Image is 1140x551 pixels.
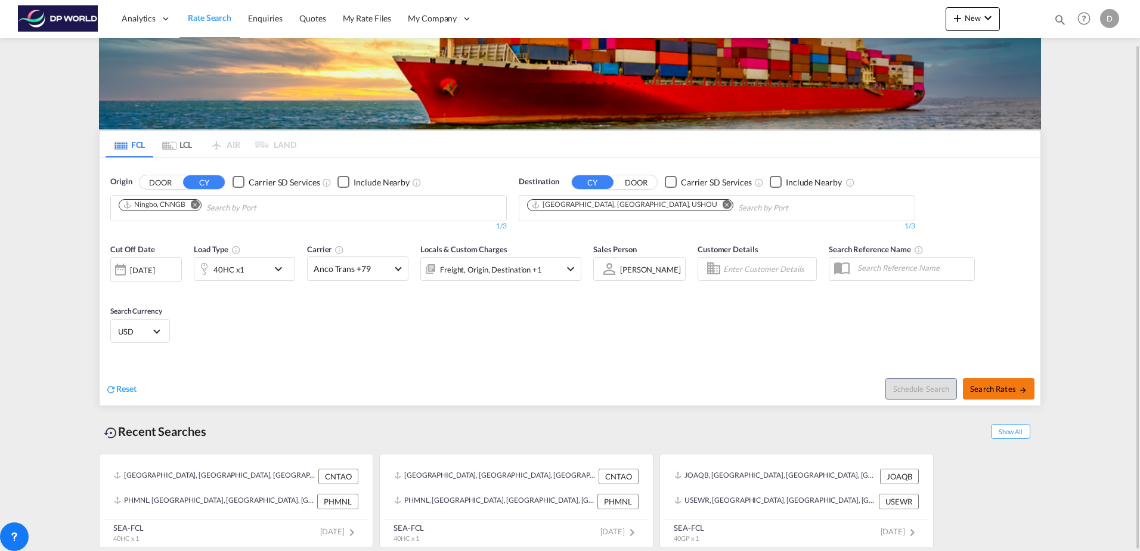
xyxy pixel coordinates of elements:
[519,176,559,188] span: Destination
[914,245,924,255] md-icon: Your search will be saved by the below given name
[885,378,957,400] button: Note: By default Schedule search will only considerorigin ports, destination ports and cut off da...
[563,262,578,276] md-icon: icon-chevron-down
[114,494,314,509] div: PHMNL, Manila, Philippines, South East Asia, Asia Pacific
[106,131,153,157] md-tab-item: FCL
[970,384,1027,394] span: Search Rates
[343,13,392,23] span: My Rate Files
[18,5,98,32] img: c08ca190194411f088ed0f3ba295208c.png
[963,378,1034,400] button: Search Ratesicon-arrow-right
[99,418,211,445] div: Recent Searches
[233,176,320,188] md-checkbox: Checkbox No Ink
[674,522,704,533] div: SEA-FCL
[334,245,344,255] md-icon: The selected Trucker/Carrierwill be displayed in the rate results If the rates are from another f...
[519,221,915,231] div: 1/3
[681,177,752,188] div: Carrier SD Services
[1074,8,1094,29] span: Help
[307,244,344,254] span: Carrier
[698,244,758,254] span: Customer Details
[110,281,119,297] md-datepicker: Select
[110,176,132,188] span: Origin
[880,469,919,484] div: JOAQB
[723,260,813,278] input: Enter Customer Details
[379,454,653,548] recent-search-card: [GEOGRAPHIC_DATA], [GEOGRAPHIC_DATA], [GEOGRAPHIC_DATA], [GEOGRAPHIC_DATA] & [GEOGRAPHIC_DATA], [...
[123,200,188,210] div: Press delete to remove this chip.
[99,454,373,548] recent-search-card: [GEOGRAPHIC_DATA], [GEOGRAPHIC_DATA], [GEOGRAPHIC_DATA], [GEOGRAPHIC_DATA] & [GEOGRAPHIC_DATA], [...
[599,469,639,484] div: CNTAO
[123,200,185,210] div: Ningbo, CNNGB
[1100,9,1119,28] div: D
[408,13,457,24] span: My Company
[786,177,842,188] div: Include Nearby
[1054,13,1067,31] div: icon-magnify
[110,257,182,282] div: [DATE]
[317,494,358,509] div: PHMNL
[116,383,137,394] span: Reset
[206,199,320,218] input: Chips input.
[619,261,682,278] md-select: Sales Person: Diana Garcia
[314,263,391,275] span: Anco Trans +79
[213,261,244,278] div: 40HC x1
[531,200,717,210] div: Houston, TX, USHOU
[1054,13,1067,26] md-icon: icon-magnify
[337,176,410,188] md-checkbox: Checkbox No Ink
[322,178,332,187] md-icon: Unchecked: Search for CY (Container Yard) services for all selected carriers.Checked : Search for...
[320,527,359,536] span: [DATE]
[572,175,614,189] button: CY
[754,178,764,187] md-icon: Unchecked: Search for CY (Container Yard) services for all selected carriers.Checked : Search for...
[106,383,137,396] div: icon-refreshReset
[950,13,995,23] span: New
[231,245,241,255] md-icon: icon-information-outline
[140,175,181,189] button: DOOR
[851,259,974,277] input: Search Reference Name
[950,11,965,25] md-icon: icon-plus 400-fg
[946,7,1000,31] button: icon-plus 400-fgNewicon-chevron-down
[113,534,139,542] span: 40HC x 1
[113,522,144,533] div: SEA-FCL
[394,522,424,533] div: SEA-FCL
[715,200,733,212] button: Remove
[183,200,201,212] button: Remove
[345,525,359,540] md-icon: icon-chevron-right
[829,244,924,254] span: Search Reference Name
[593,244,637,254] span: Sales Person
[114,469,315,484] div: CNTAO, Qingdao, China, Greater China & Far East Asia, Asia Pacific
[117,196,324,218] md-chips-wrap: Chips container. Use arrow keys to select chips.
[420,244,507,254] span: Locals & Custom Charges
[879,494,919,509] div: USEWR
[153,131,201,157] md-tab-item: LCL
[194,257,295,281] div: 40HC x1icon-chevron-down
[991,424,1030,439] span: Show All
[531,200,720,210] div: Press delete to remove this chip.
[394,469,596,484] div: CNTAO, Qingdao, China, Greater China & Far East Asia, Asia Pacific
[130,265,154,275] div: [DATE]
[394,534,419,542] span: 40HC x 1
[100,158,1040,405] div: OriginDOOR CY Checkbox No InkUnchecked: Search for CY (Container Yard) services for all selected ...
[615,175,657,189] button: DOOR
[905,525,919,540] md-icon: icon-chevron-right
[1019,386,1027,394] md-icon: icon-arrow-right
[845,178,855,187] md-icon: Unchecked: Ignores neighbouring ports when fetching rates.Checked : Includes neighbouring ports w...
[770,176,842,188] md-checkbox: Checkbox No Ink
[110,244,155,254] span: Cut Off Date
[354,177,410,188] div: Include Nearby
[110,221,507,231] div: 1/3
[881,527,919,536] span: [DATE]
[394,494,594,509] div: PHMNL, Manila, Philippines, South East Asia, Asia Pacific
[183,175,225,189] button: CY
[104,426,118,440] md-icon: icon-backup-restore
[106,384,116,395] md-icon: icon-refresh
[981,11,995,25] md-icon: icon-chevron-down
[1074,8,1100,30] div: Help
[188,13,231,23] span: Rate Search
[600,527,639,536] span: [DATE]
[420,257,581,281] div: Freight Origin Destination Factory Stuffingicon-chevron-down
[106,131,296,157] md-pagination-wrapper: Use the left and right arrow keys to navigate between tabs
[620,265,681,274] div: [PERSON_NAME]
[318,469,358,484] div: CNTAO
[525,196,856,218] md-chips-wrap: Chips container. Use arrow keys to select chips.
[665,176,752,188] md-checkbox: Checkbox No Ink
[248,13,283,23] span: Enquiries
[674,494,876,509] div: USEWR, Newark, NJ, United States, North America, Americas
[738,199,851,218] input: Chips input.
